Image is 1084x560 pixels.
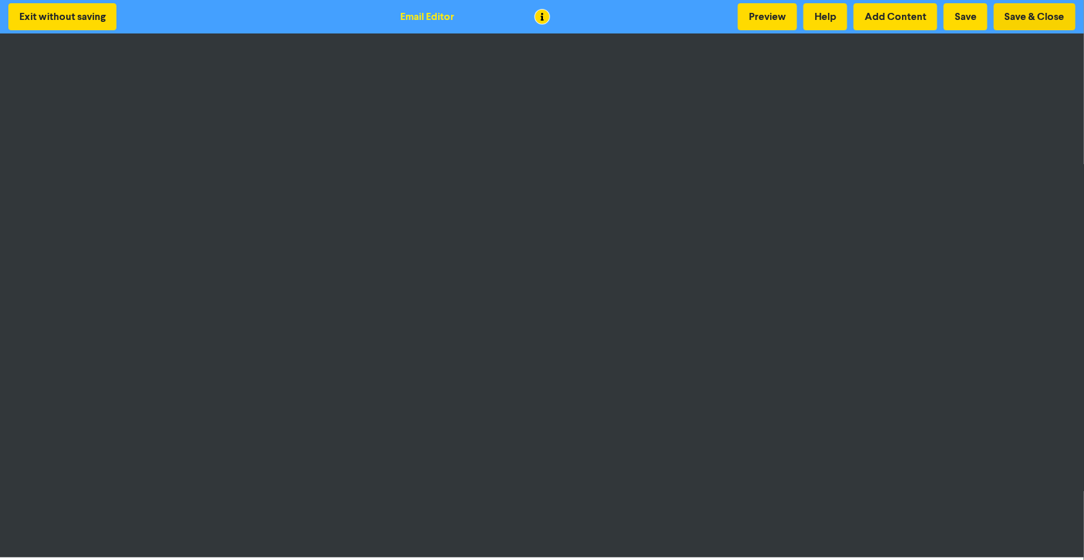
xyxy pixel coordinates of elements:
button: Exit without saving [8,3,116,30]
button: Add Content [854,3,937,30]
button: Save [944,3,988,30]
button: Save & Close [994,3,1076,30]
div: Email Editor [400,9,454,24]
button: Preview [738,3,797,30]
button: Help [804,3,847,30]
